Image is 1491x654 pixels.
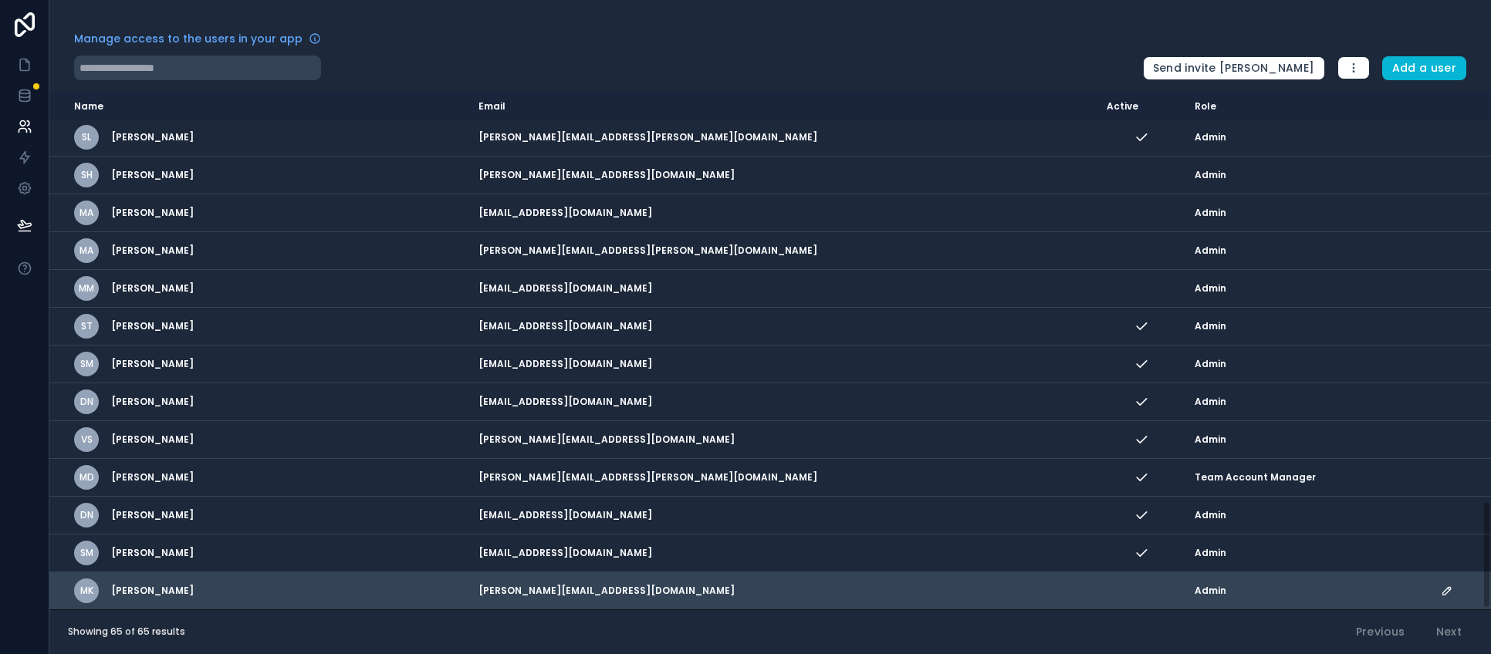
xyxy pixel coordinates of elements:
span: Showing 65 of 65 results [68,625,185,638]
span: ST [81,320,93,332]
span: [PERSON_NAME] [111,471,194,484]
td: [PERSON_NAME][EMAIL_ADDRESS][PERSON_NAME][DOMAIN_NAME] [469,119,1097,157]
span: DN [80,509,93,521]
span: Admin [1195,396,1226,408]
span: Admin [1195,131,1226,143]
span: [PERSON_NAME] [111,244,194,257]
span: [PERSON_NAME] [111,131,194,143]
span: [PERSON_NAME] [111,282,194,295]
span: Admin [1195,244,1226,257]
td: [EMAIL_ADDRESS][DOMAIN_NAME] [469,534,1097,572]
td: [PERSON_NAME][EMAIL_ADDRESS][DOMAIN_NAME] [469,157,1097,194]
td: [PERSON_NAME][EMAIL_ADDRESS][PERSON_NAME][DOMAIN_NAME] [469,232,1097,270]
span: MA [79,244,93,257]
a: Manage access to the users in your app [74,31,321,46]
span: Admin [1195,169,1226,181]
td: [EMAIL_ADDRESS][DOMAIN_NAME] [469,346,1097,383]
th: Email [469,93,1097,121]
th: Role [1185,93,1431,121]
td: [EMAIL_ADDRESS][DOMAIN_NAME] [469,308,1097,346]
th: Active [1097,93,1185,121]
span: [PERSON_NAME] [111,433,194,446]
span: [PERSON_NAME] [111,320,194,332]
span: [PERSON_NAME] [111,358,194,370]
span: Admin [1195,358,1226,370]
span: Admin [1195,509,1226,521]
span: Team Account Manager [1195,471,1316,484]
button: Add a user [1382,56,1467,81]
td: [PERSON_NAME][EMAIL_ADDRESS][PERSON_NAME][DOMAIN_NAME] [469,459,1097,497]
td: [EMAIL_ADDRESS][DOMAIN_NAME] [469,194,1097,232]
td: [EMAIL_ADDRESS][DOMAIN_NAME] [469,383,1097,421]
div: scrollable content [49,93,1491,609]
span: MD [79,471,94,484]
span: SM [80,547,93,559]
td: [PERSON_NAME][EMAIL_ADDRESS][DOMAIN_NAME] [469,421,1097,459]
span: SH [81,169,93,181]
td: [EMAIL_ADDRESS][DOMAIN_NAME] [469,497,1097,534]
span: [PERSON_NAME] [111,396,194,408]
span: [PERSON_NAME] [111,547,194,559]
span: MM [79,282,94,295]
span: DN [80,396,93,408]
td: [EMAIL_ADDRESS][DOMAIN_NAME] [469,270,1097,308]
span: [PERSON_NAME] [111,509,194,521]
span: VS [81,433,93,446]
span: Admin [1195,282,1226,295]
span: Admin [1195,547,1226,559]
span: [PERSON_NAME] [111,207,194,219]
td: [PERSON_NAME][EMAIL_ADDRESS][DOMAIN_NAME] [469,572,1097,610]
span: Admin [1195,585,1226,597]
span: Admin [1195,207,1226,219]
span: SL [82,131,91,143]
span: [PERSON_NAME] [111,585,194,597]
span: MA [79,207,93,219]
span: [PERSON_NAME] [111,169,194,181]
th: Name [49,93,469,121]
span: Manage access to the users in your app [74,31,303,46]
span: SM [80,358,93,370]
span: Admin [1195,320,1226,332]
span: Admin [1195,433,1226,446]
button: Send invite [PERSON_NAME] [1143,56,1325,81]
span: MK [80,585,93,597]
